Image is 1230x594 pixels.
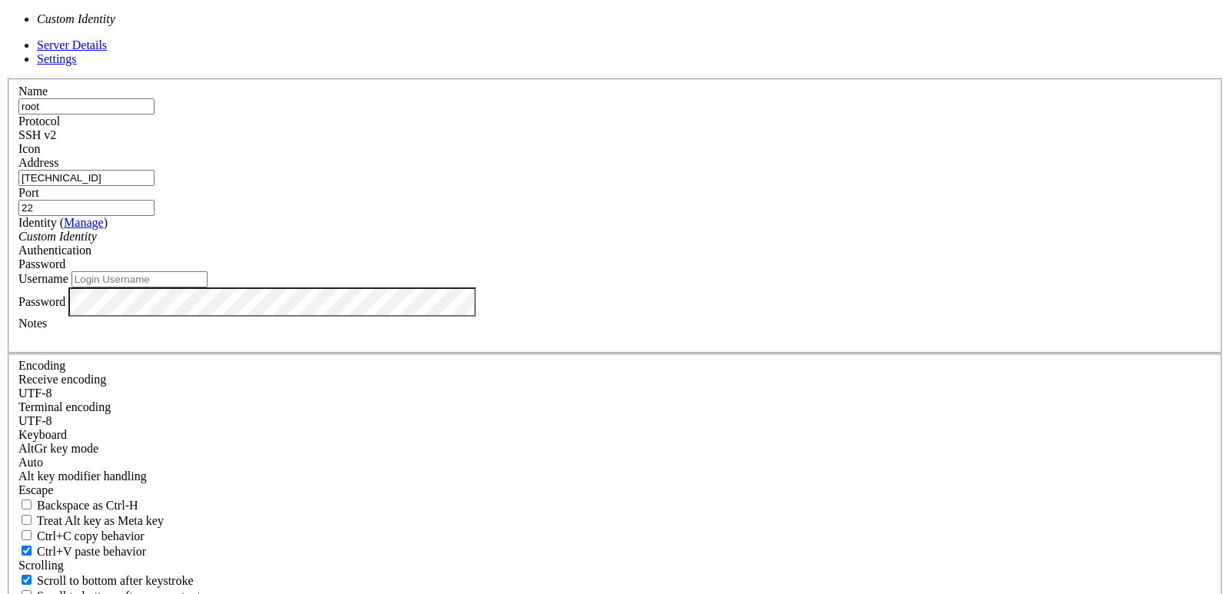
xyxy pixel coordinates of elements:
[60,216,108,229] span: ( )
[18,529,145,543] label: Ctrl-C copies if true, send ^C to host if false. Ctrl-Shift-C sends ^C to host if true, copies if...
[18,442,98,455] label: Set the expected encoding for data received from the host. If the encodings do not match, visual ...
[18,559,64,572] label: Scrolling
[37,529,145,543] span: Ctrl+C copy behavior
[18,257,65,270] span: Password
[22,575,32,585] input: Scroll to bottom after keystroke
[37,574,194,587] span: Scroll to bottom after keystroke
[18,272,68,285] label: Username
[18,545,146,558] label: Ctrl+V pastes if true, sends ^V to host if false. Ctrl+Shift+V sends ^V to host if true, pastes i...
[18,414,52,427] span: UTF-8
[18,499,138,512] label: If true, the backspace should send BS ('\x08', aka ^H). Otherwise the backspace key should send '...
[22,515,32,525] input: Treat Alt key as Meta key
[22,499,32,509] input: Backspace as Ctrl-H
[37,12,115,25] i: Custom Identity
[37,545,146,558] span: Ctrl+V paste behavior
[18,514,164,527] label: Whether the Alt key acts as a Meta key or as a distinct Alt key.
[18,85,48,98] label: Name
[18,294,65,307] label: Password
[18,483,1212,497] div: Escape
[18,142,40,155] label: Icon
[18,470,147,483] label: Controls how the Alt key is handled. Escape: Send an ESC prefix. 8-Bit: Add 128 to the typed char...
[37,52,77,65] a: Settings
[18,317,47,330] label: Notes
[18,200,155,216] input: Port Number
[18,98,155,114] input: Server Name
[18,387,1212,400] div: UTF-8
[64,216,104,229] a: Manage
[18,156,58,169] label: Address
[18,373,106,386] label: Set the expected encoding for data received from the host. If the encodings do not match, visual ...
[71,271,208,287] input: Login Username
[18,114,60,128] label: Protocol
[37,38,107,51] a: Server Details
[18,230,1212,244] div: Custom Identity
[18,128,1212,142] div: SSH v2
[18,456,1212,470] div: Auto
[18,456,43,469] span: Auto
[37,499,138,512] span: Backspace as Ctrl-H
[18,359,65,372] label: Encoding
[18,574,194,587] label: Whether to scroll to the bottom on any keystroke.
[18,128,56,141] span: SSH v2
[18,186,39,199] label: Port
[18,414,1212,428] div: UTF-8
[18,170,155,186] input: Host Name or IP
[18,244,91,257] label: Authentication
[18,257,1212,271] div: Password
[18,230,97,243] i: Custom Identity
[37,514,164,527] span: Treat Alt key as Meta key
[18,428,67,441] label: Keyboard
[22,546,32,556] input: Ctrl+V paste behavior
[18,483,53,496] span: Escape
[18,387,52,400] span: UTF-8
[22,530,32,540] input: Ctrl+C copy behavior
[18,216,108,229] label: Identity
[18,400,111,413] label: The default terminal encoding. ISO-2022 enables character map translations (like graphics maps). ...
